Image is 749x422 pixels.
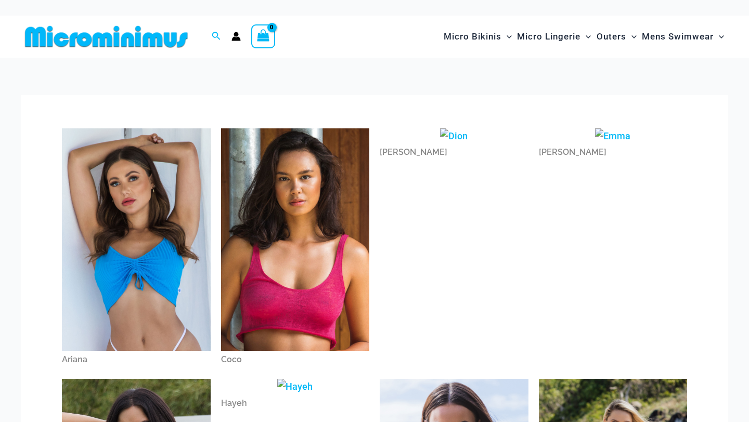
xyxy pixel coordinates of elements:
div: [PERSON_NAME] [539,143,688,161]
nav: Site Navigation [440,19,728,54]
a: ArianaAriana [62,128,211,368]
div: [PERSON_NAME] [380,143,528,161]
a: Account icon link [231,32,241,41]
span: Menu Toggle [580,23,591,50]
span: Menu Toggle [501,23,512,50]
span: Menu Toggle [714,23,724,50]
div: Ariana [62,351,211,368]
a: Micro BikinisMenu ToggleMenu Toggle [441,21,514,52]
a: OutersMenu ToggleMenu Toggle [594,21,639,52]
img: Dion [440,128,468,144]
img: MM SHOP LOGO FLAT [21,25,192,48]
a: Emma[PERSON_NAME] [539,128,688,162]
a: Search icon link [212,30,221,43]
span: Micro Lingerie [517,23,580,50]
span: Menu Toggle [626,23,637,50]
div: Coco [221,351,370,368]
a: Mens SwimwearMenu ToggleMenu Toggle [639,21,727,52]
img: Ariana [62,128,211,351]
span: Outers [597,23,626,50]
a: Micro LingerieMenu ToggleMenu Toggle [514,21,593,52]
img: Hayeh [277,379,313,394]
a: CocoCoco [221,128,370,368]
img: Emma [595,128,630,144]
span: Micro Bikinis [444,23,501,50]
div: Hayeh [221,394,370,412]
img: Coco [221,128,370,351]
a: Dion[PERSON_NAME] [380,128,528,162]
span: Mens Swimwear [642,23,714,50]
a: HayehHayeh [221,379,370,412]
a: View Shopping Cart, empty [251,24,275,48]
